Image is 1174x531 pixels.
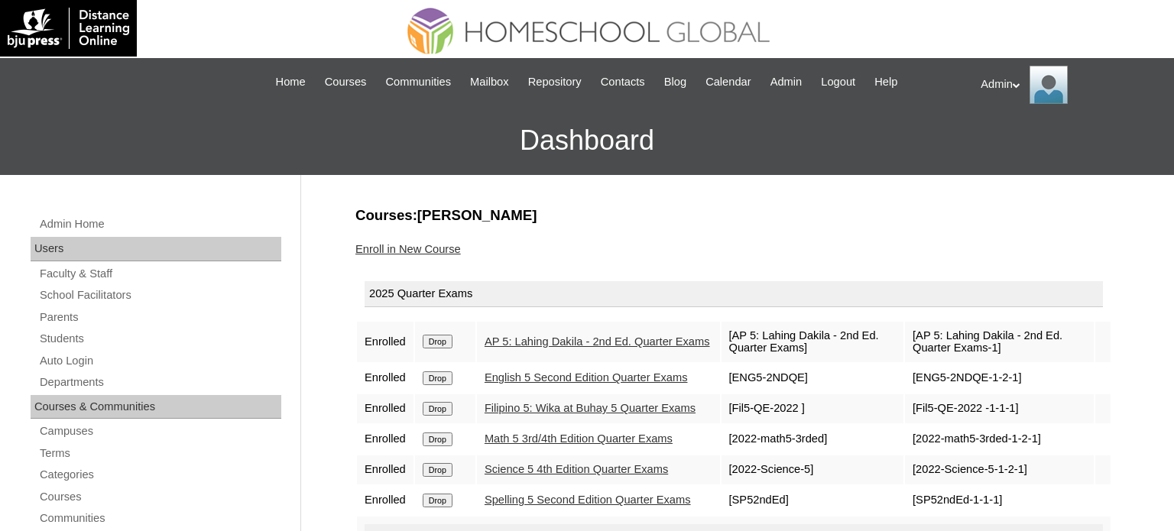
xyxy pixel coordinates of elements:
[821,73,855,91] span: Logout
[268,73,313,91] a: Home
[38,215,281,234] a: Admin Home
[521,73,589,91] a: Repository
[355,243,461,255] a: Enroll in New Course
[905,364,1094,393] td: [ENG5-2NDQE-1-2-1]
[593,73,653,91] a: Contacts
[8,8,129,49] img: logo-white.png
[770,73,803,91] span: Admin
[38,264,281,283] a: Faculty & Staff
[423,463,452,477] input: Drop
[470,73,509,91] span: Mailbox
[722,394,904,423] td: [Fil5-QE-2022 ]
[357,394,413,423] td: Enrolled
[763,73,810,91] a: Admin
[905,455,1094,484] td: [2022-Science-5-1-2-1]
[905,322,1094,362] td: [AP 5: Lahing Dakila - 2nd Ed. Quarter Exams-1]
[378,73,459,91] a: Communities
[722,486,904,515] td: [SP52ndEd]
[31,237,281,261] div: Users
[722,322,904,362] td: [AP 5: Lahing Dakila - 2nd Ed. Quarter Exams]
[8,106,1166,175] h3: Dashboard
[423,494,452,507] input: Drop
[905,425,1094,454] td: [2022-math5-3rded-1-2-1]
[325,73,367,91] span: Courses
[38,444,281,463] a: Terms
[462,73,517,91] a: Mailbox
[38,286,281,305] a: School Facilitators
[867,73,905,91] a: Help
[705,73,751,91] span: Calendar
[423,335,452,348] input: Drop
[38,308,281,327] a: Parents
[38,509,281,528] a: Communities
[355,206,1112,225] h3: Courses:[PERSON_NAME]
[365,281,1103,307] div: 2025 Quarter Exams
[38,373,281,392] a: Departments
[357,455,413,484] td: Enrolled
[38,329,281,348] a: Students
[423,402,452,416] input: Drop
[485,335,710,348] a: AP 5: Lahing Dakila - 2nd Ed. Quarter Exams
[874,73,897,91] span: Help
[357,425,413,454] td: Enrolled
[722,364,904,393] td: [ENG5-2NDQE]
[31,395,281,419] div: Courses & Communities
[485,371,688,384] a: English 5 Second Edition Quarter Exams
[423,371,452,385] input: Drop
[357,322,413,362] td: Enrolled
[1030,66,1068,104] img: Admin Homeschool Global
[38,465,281,484] a: Categories
[276,73,306,91] span: Home
[698,73,758,91] a: Calendar
[813,73,863,91] a: Logout
[357,486,413,515] td: Enrolled
[38,487,281,507] a: Courses
[528,73,582,91] span: Repository
[317,73,375,91] a: Courses
[905,486,1094,515] td: [SP52ndEd-1-1-1]
[485,402,696,414] a: Filipino 5: Wika at Buhay 5 Quarter Exams
[657,73,694,91] a: Blog
[385,73,451,91] span: Communities
[485,463,668,475] a: Science 5 4th Edition Quarter Exams
[722,425,904,454] td: [2022-math5-3rded]
[485,494,691,506] a: Spelling 5 Second Edition Quarter Exams
[38,422,281,441] a: Campuses
[357,364,413,393] td: Enrolled
[664,73,686,91] span: Blog
[423,432,452,446] input: Drop
[38,351,281,371] a: Auto Login
[722,455,904,484] td: [2022-Science-5]
[981,66,1159,104] div: Admin
[905,394,1094,423] td: [Fil5-QE-2022 -1-1-1]
[485,432,673,445] a: Math 5 3rd/4th Edition Quarter Exams
[601,73,645,91] span: Contacts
